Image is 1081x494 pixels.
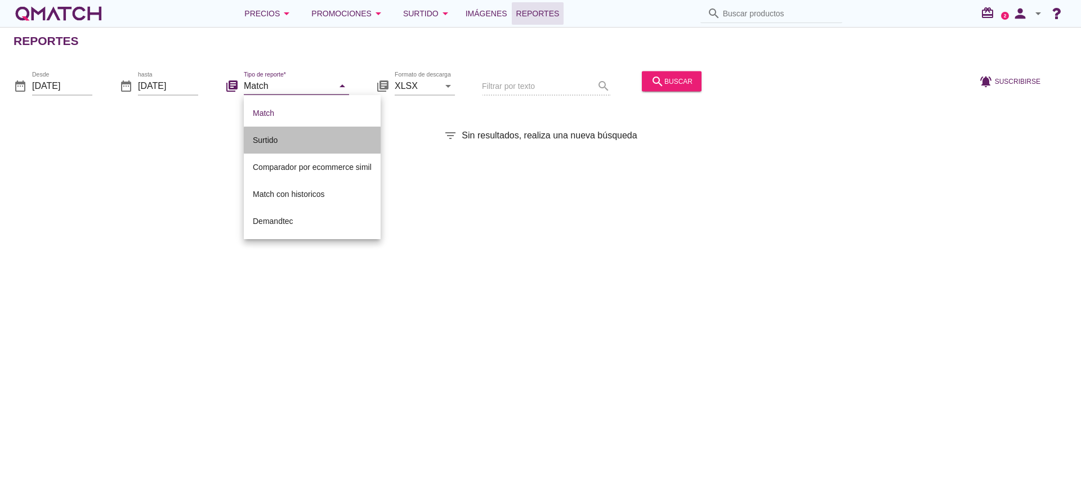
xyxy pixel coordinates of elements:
[14,32,79,50] h2: Reportes
[376,79,390,92] i: library_books
[244,7,293,20] div: Precios
[253,106,372,120] div: Match
[253,187,372,201] div: Match con historicos
[707,7,721,20] i: search
[462,129,637,142] span: Sin resultados, realiza una nueva búsqueda
[439,7,452,20] i: arrow_drop_down
[119,79,133,92] i: date_range
[723,5,836,23] input: Buscar productos
[516,7,560,20] span: Reportes
[372,7,385,20] i: arrow_drop_down
[32,77,92,95] input: Desde
[461,2,512,25] a: Imágenes
[441,79,455,92] i: arrow_drop_down
[395,77,439,95] input: Formato de descarga
[1031,7,1045,20] i: arrow_drop_down
[512,2,564,25] a: Reportes
[403,7,452,20] div: Surtido
[253,214,372,228] div: Demandtec
[651,74,664,88] i: search
[253,160,372,174] div: Comparador por ecommerce simil
[253,133,372,147] div: Surtido
[1001,12,1009,20] a: 2
[970,71,1049,91] button: Suscribirse
[1009,6,1031,21] i: person
[444,129,457,142] i: filter_list
[280,7,293,20] i: arrow_drop_down
[1004,13,1007,18] text: 2
[14,79,27,92] i: date_range
[979,74,995,88] i: notifications_active
[336,79,349,92] i: arrow_drop_down
[225,79,239,92] i: library_books
[302,2,394,25] button: Promociones
[981,6,999,20] i: redeem
[651,74,693,88] div: buscar
[466,7,507,20] span: Imágenes
[995,76,1040,86] span: Suscribirse
[244,77,333,95] input: Tipo de reporte*
[394,2,461,25] button: Surtido
[642,71,702,91] button: buscar
[235,2,302,25] button: Precios
[14,2,104,25] a: white-qmatch-logo
[311,7,385,20] div: Promociones
[138,77,198,95] input: hasta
